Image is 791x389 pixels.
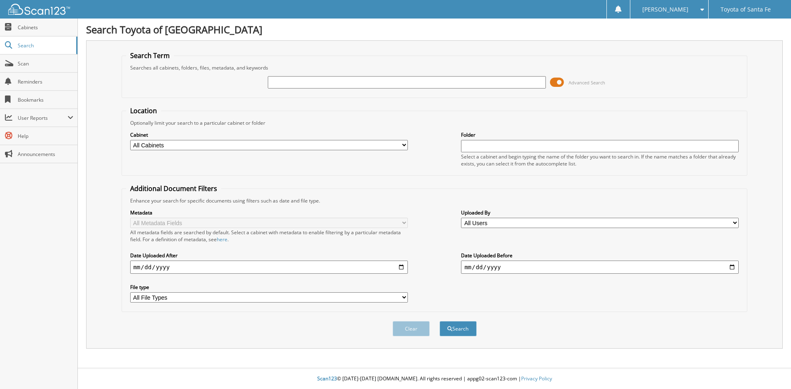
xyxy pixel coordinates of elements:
span: Help [18,133,73,140]
label: Uploaded By [461,209,739,216]
span: Reminders [18,78,73,85]
label: Date Uploaded After [130,252,408,259]
span: Advanced Search [569,79,605,86]
button: Clear [393,321,430,336]
label: Folder [461,131,739,138]
iframe: Chat Widget [750,349,791,389]
span: [PERSON_NAME] [642,7,688,12]
span: Scan [18,60,73,67]
a: Privacy Policy [521,375,552,382]
button: Search [440,321,477,336]
span: Cabinets [18,24,73,31]
label: Cabinet [130,131,408,138]
img: scan123-logo-white.svg [8,4,70,15]
a: here [217,236,227,243]
span: Bookmarks [18,96,73,103]
span: Toyota of Santa Fe [721,7,771,12]
span: Scan123 [317,375,337,382]
label: Metadata [130,209,408,216]
div: © [DATE]-[DATE] [DOMAIN_NAME]. All rights reserved | appg02-scan123-com | [78,369,791,389]
div: All metadata fields are searched by default. Select a cabinet with metadata to enable filtering b... [130,229,408,243]
div: Enhance your search for specific documents using filters such as date and file type. [126,197,743,204]
legend: Location [126,106,161,115]
div: Optionally limit your search to a particular cabinet or folder [126,119,743,126]
input: end [461,261,739,274]
input: start [130,261,408,274]
div: Select a cabinet and begin typing the name of the folder you want to search in. If the name match... [461,153,739,167]
span: Announcements [18,151,73,158]
label: File type [130,284,408,291]
span: Search [18,42,72,49]
span: User Reports [18,114,68,121]
div: Searches all cabinets, folders, files, metadata, and keywords [126,64,743,71]
h1: Search Toyota of [GEOGRAPHIC_DATA] [86,23,783,36]
legend: Search Term [126,51,174,60]
legend: Additional Document Filters [126,184,221,193]
label: Date Uploaded Before [461,252,739,259]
